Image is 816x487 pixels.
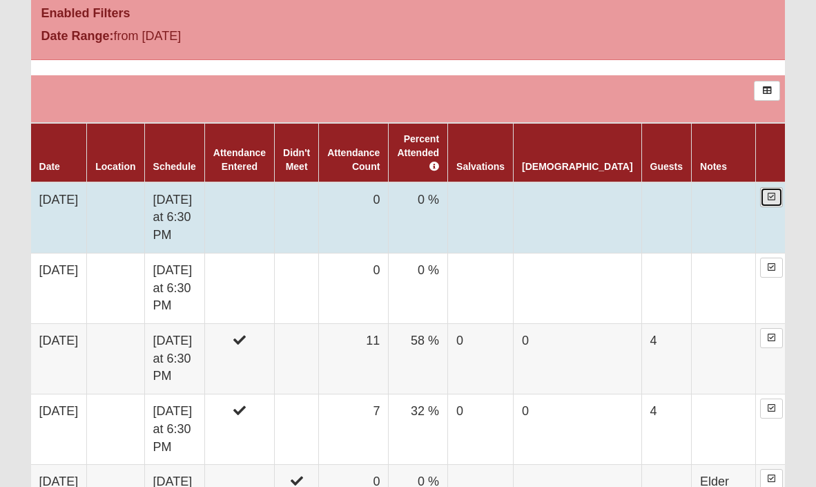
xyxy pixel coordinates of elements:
[760,399,783,419] a: Enter Attendance
[389,253,448,323] td: 0 %
[144,182,204,254] td: [DATE] at 6:30 PM
[31,27,282,49] div: from [DATE]
[41,6,775,21] h4: Enabled Filters
[754,81,779,101] a: Export to Excel
[389,182,448,254] td: 0 %
[31,253,87,323] td: [DATE]
[760,258,783,278] a: Enter Attendance
[514,123,641,182] th: [DEMOGRAPHIC_DATA]
[31,394,87,465] td: [DATE]
[397,133,439,172] a: Percent Attended
[39,161,60,172] a: Date
[213,147,266,172] a: Attendance Entered
[283,147,310,172] a: Didn't Meet
[641,123,691,182] th: Guests
[41,27,114,46] label: Date Range:
[31,182,87,254] td: [DATE]
[641,324,691,394] td: 4
[389,324,448,394] td: 58 %
[389,394,448,465] td: 32 %
[144,394,204,465] td: [DATE] at 6:30 PM
[448,394,514,465] td: 0
[319,324,389,394] td: 11
[760,187,783,207] a: Enter Attendance
[95,161,135,172] a: Location
[319,394,389,465] td: 7
[319,253,389,323] td: 0
[31,324,87,394] td: [DATE]
[144,253,204,323] td: [DATE] at 6:30 PM
[319,182,389,254] td: 0
[700,161,727,172] a: Notes
[760,328,783,348] a: Enter Attendance
[153,161,196,172] a: Schedule
[327,147,380,172] a: Attendance Count
[144,324,204,394] td: [DATE] at 6:30 PM
[641,394,691,465] td: 4
[448,324,514,394] td: 0
[448,123,514,182] th: Salvations
[514,324,641,394] td: 0
[514,394,641,465] td: 0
